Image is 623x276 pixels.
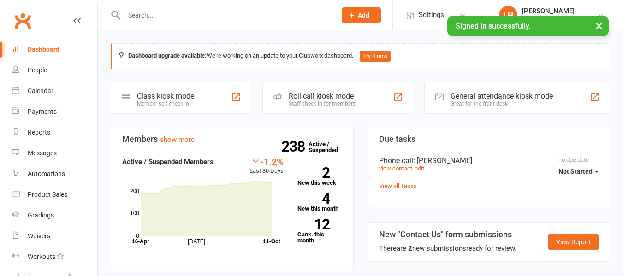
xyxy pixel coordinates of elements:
a: Workouts [12,247,97,267]
div: Great for the front desk [451,100,553,107]
div: Reports [28,129,50,136]
div: Automations [28,170,65,177]
div: Payments [28,108,57,115]
div: Last 30 Days [249,156,284,176]
h3: New "Contact Us" form submissions [379,230,516,239]
div: General attendance kiosk mode [451,92,553,100]
div: Messages [28,149,57,157]
div: Roll call kiosk mode [289,92,356,100]
a: Waivers [12,226,97,247]
div: -1.2% [249,156,284,166]
span: Settings [419,5,444,25]
button: Try it now [360,51,391,62]
a: 4New this month [297,193,342,211]
a: 12Canx. this month [297,219,342,243]
div: [PERSON_NAME] [522,7,580,15]
span: : [PERSON_NAME] [413,156,472,165]
div: Calendar [28,87,53,94]
a: Dashboard [12,39,97,60]
div: Gradings [28,211,54,219]
a: Payments [12,101,97,122]
a: show more [160,135,195,144]
a: Calendar [12,81,97,101]
strong: Active / Suspended Members [122,158,214,166]
strong: 4 [297,192,330,206]
a: View Report [548,234,599,250]
a: view contact [379,165,412,172]
button: × [591,16,607,35]
a: View all Tasks [379,182,417,189]
a: People [12,60,97,81]
strong: 238 [281,140,309,153]
div: Phone call [379,156,599,165]
a: Reports [12,122,97,143]
a: Messages [12,143,97,164]
button: Not Started [558,163,599,180]
h3: Due tasks [379,135,599,144]
a: Clubworx [11,9,34,32]
div: RISE Training Centre [522,15,580,23]
div: Workouts [28,253,55,260]
div: There are new submissions ready for review. [379,243,516,254]
div: Staff check-in for members [289,100,356,107]
input: Search... [121,9,330,22]
div: We're working on an update to your Clubworx dashboard. [111,43,610,69]
strong: 12 [297,217,330,231]
a: Gradings [12,205,97,226]
button: Add [342,7,381,23]
strong: Dashboard upgrade available: [128,52,207,59]
div: LH [499,6,517,24]
div: Product Sales [28,191,67,198]
div: Member self check-in [137,100,194,107]
div: Class kiosk mode [137,92,194,100]
a: 238Active / Suspended [309,134,349,160]
div: Waivers [28,232,50,240]
a: edit [415,165,424,172]
strong: 2 [408,244,412,253]
span: Signed in successfully. [456,22,531,30]
div: Dashboard [28,46,59,53]
h3: Members [122,135,342,144]
span: Add [358,12,369,19]
div: People [28,66,47,74]
a: Product Sales [12,184,97,205]
a: 2New this week [297,167,342,186]
strong: 2 [297,166,330,180]
span: Not Started [558,168,593,175]
a: Automations [12,164,97,184]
